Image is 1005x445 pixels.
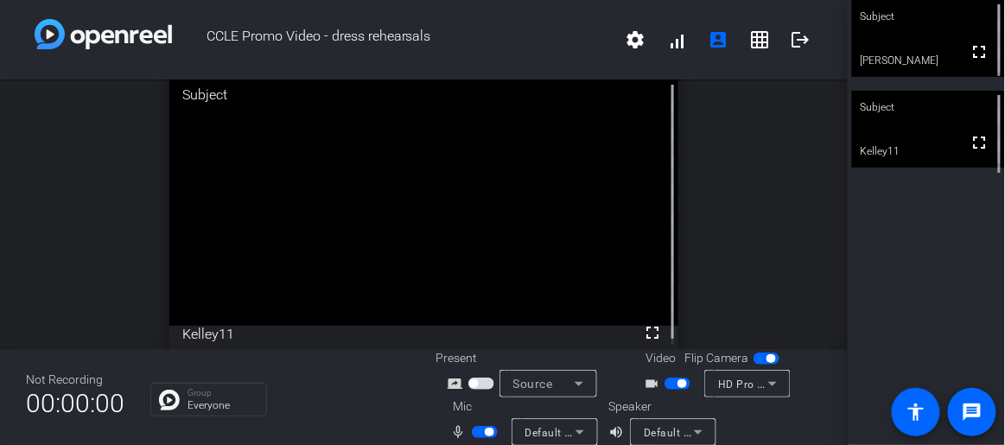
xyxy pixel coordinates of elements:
span: HD Pro Webcam C920 (046d:082d) [718,377,897,391]
div: Present [436,349,608,367]
mat-icon: logout [791,29,811,50]
span: Default - Speakers (Realtek(R) Audio) [644,425,830,439]
p: Everyone [188,400,258,410]
img: Chat Icon [159,390,180,410]
mat-icon: grid_on [749,29,770,50]
mat-icon: fullscreen [970,132,990,153]
mat-icon: mic_none [451,422,472,442]
img: white-gradient.svg [35,19,172,49]
span: Flip Camera [685,349,749,367]
mat-icon: settings [625,29,646,50]
span: Video [646,349,677,367]
div: Mic [436,397,608,416]
div: Subject [169,72,678,118]
span: 00:00:00 [26,382,124,424]
span: Source [513,377,553,391]
mat-icon: fullscreen [643,322,664,343]
span: Default - Microphone Array (Intel® Smart Sound Technology (Intel® SST)) [525,425,896,439]
mat-icon: videocam_outline [644,373,665,394]
div: Speaker [608,397,712,416]
div: Subject [852,91,1005,124]
mat-icon: screen_share_outline [448,373,468,394]
mat-icon: accessibility [906,402,926,423]
button: signal_cellular_alt [656,19,697,60]
div: Not Recording [26,371,124,389]
mat-icon: fullscreen [970,41,990,62]
mat-icon: volume_up [608,422,629,442]
mat-icon: account_box [708,29,728,50]
mat-icon: message [962,402,983,423]
p: Group [188,389,258,397]
span: CCLE Promo Video - dress rehearsals [172,19,614,60]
